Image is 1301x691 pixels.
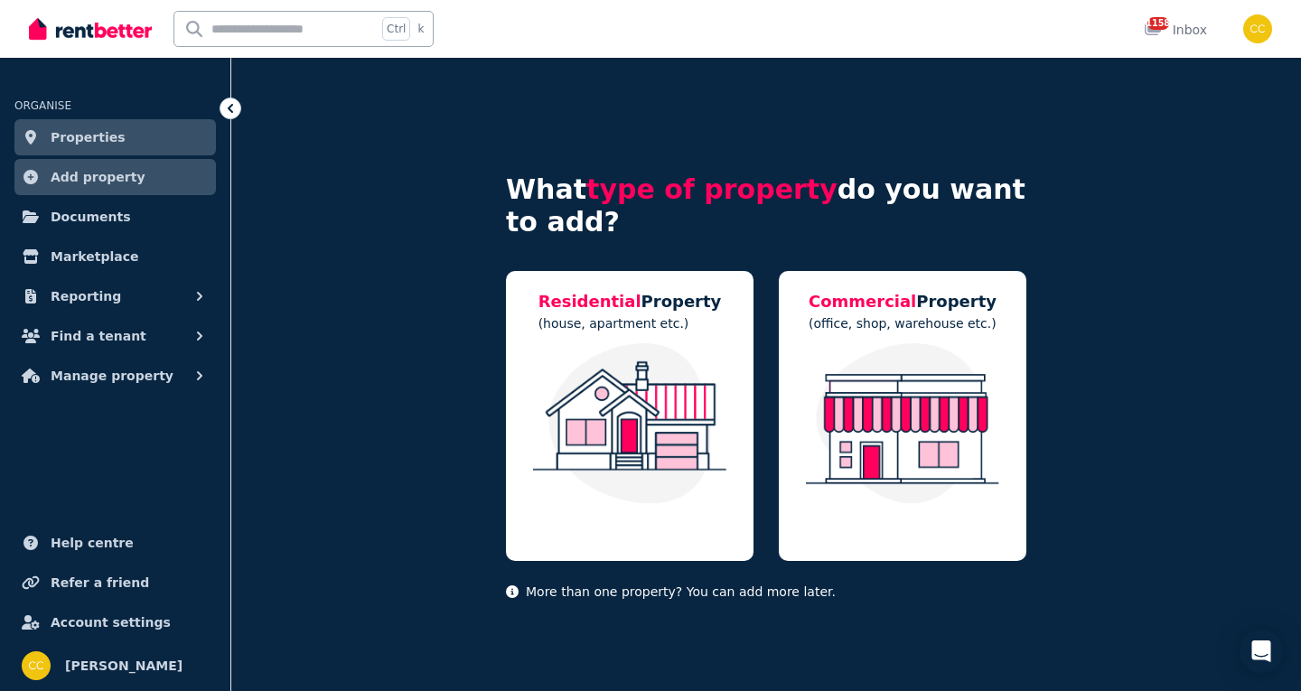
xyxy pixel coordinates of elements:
button: Find a tenant [14,318,216,354]
span: Help centre [51,532,134,554]
span: Marketplace [51,246,138,267]
span: Ctrl [382,17,410,41]
span: Add property [51,166,145,188]
span: [PERSON_NAME] [65,655,183,677]
p: (house, apartment etc.) [538,314,722,332]
button: Reporting [14,278,216,314]
a: Marketplace [14,238,216,275]
img: RentBetter [29,15,152,42]
p: More than one property? You can add more later. [506,583,1026,601]
span: Properties [51,126,126,148]
h5: Property [809,289,997,314]
a: Refer a friend [14,565,216,601]
img: chany chen [1243,14,1272,43]
button: Manage property [14,358,216,394]
span: type of property [586,173,838,205]
span: ORGANISE [14,99,71,112]
span: Commercial [809,292,916,311]
div: Inbox [1144,21,1207,39]
h4: What do you want to add? [506,173,1026,238]
span: Manage property [51,365,173,387]
a: Help centre [14,525,216,561]
span: Reporting [51,285,121,307]
span: Documents [51,206,131,228]
img: Commercial Property [797,343,1008,504]
img: Residential Property [524,343,735,504]
img: chany chen [22,651,51,680]
span: Find a tenant [51,325,146,347]
div: Open Intercom Messenger [1240,630,1283,673]
span: 1158 [1147,17,1169,30]
a: Properties [14,119,216,155]
h5: Property [538,289,722,314]
span: Account settings [51,612,171,633]
a: Account settings [14,604,216,640]
span: k [417,22,424,36]
p: (office, shop, warehouse etc.) [809,314,997,332]
a: Documents [14,199,216,235]
span: Residential [538,292,641,311]
span: Refer a friend [51,572,149,593]
a: Add property [14,159,216,195]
